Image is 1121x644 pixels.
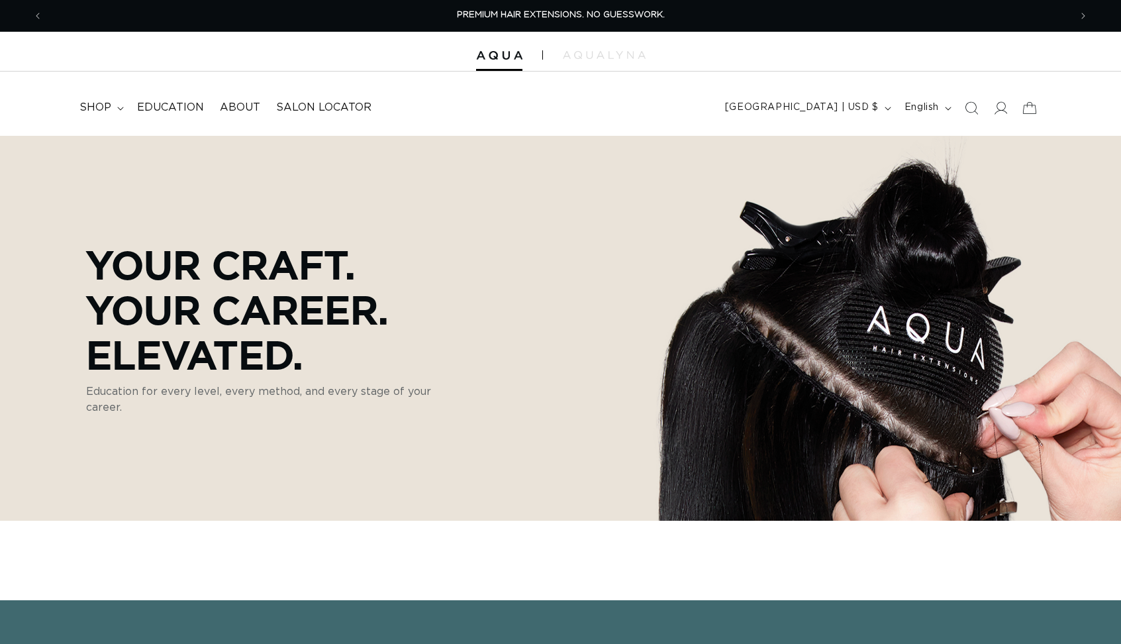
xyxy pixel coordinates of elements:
[563,51,646,59] img: aqualyna.com
[268,93,379,123] a: Salon Locator
[137,101,204,115] span: Education
[212,93,268,123] a: About
[79,101,111,115] span: shop
[72,93,129,123] summary: shop
[457,11,665,19] span: PREMIUM HAIR EXTENSIONS. NO GUESSWORK.
[476,51,522,60] img: Aqua Hair Extensions
[897,95,957,121] button: English
[129,93,212,123] a: Education
[276,101,371,115] span: Salon Locator
[86,242,463,377] p: Your Craft. Your Career. Elevated.
[86,384,463,415] p: Education for every level, every method, and every stage of your career.
[1069,3,1098,28] button: Next announcement
[220,101,260,115] span: About
[725,101,879,115] span: [GEOGRAPHIC_DATA] | USD $
[717,95,897,121] button: [GEOGRAPHIC_DATA] | USD $
[23,3,52,28] button: Previous announcement
[957,93,986,123] summary: Search
[904,101,939,115] span: English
